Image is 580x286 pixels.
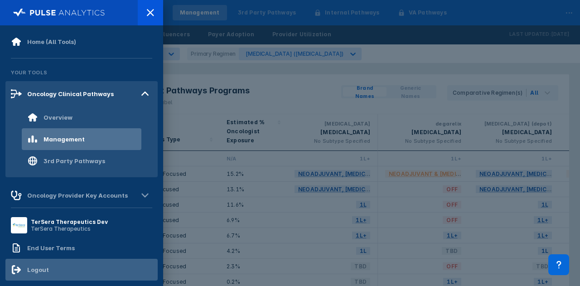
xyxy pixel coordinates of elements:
[27,244,75,252] div: End User Terms
[43,114,72,121] div: Overview
[5,107,158,128] a: Overview
[43,157,105,165] div: 3rd Party Pathways
[27,266,49,273] div: Logout
[27,38,76,45] div: Home (All Tools)
[31,225,108,232] div: TerSera Therapeutics
[27,90,114,97] div: Oncology Clinical Pathways
[31,218,108,225] div: TerSera Therapeutics Dev
[5,237,158,259] a: End User Terms
[5,150,158,172] a: 3rd Party Pathways
[5,64,158,81] div: Your Tools
[13,6,105,19] img: pulse-logo-full-white.svg
[5,128,158,150] a: Management
[13,219,25,232] img: menu button
[27,192,128,199] div: Oncology Provider Key Accounts
[5,31,158,53] a: Home (All Tools)
[43,136,85,143] div: Management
